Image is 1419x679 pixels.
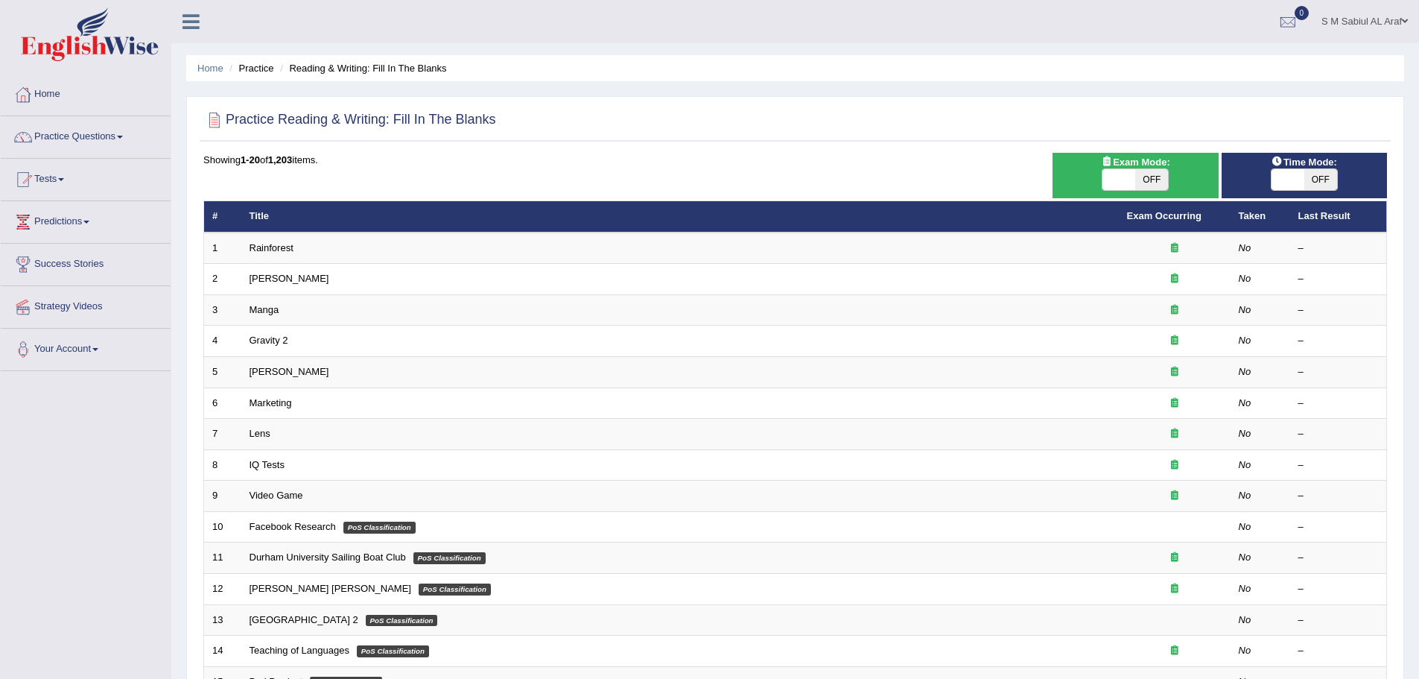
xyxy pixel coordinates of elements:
b: 1-20 [241,154,260,165]
b: 1,203 [268,154,293,165]
span: 0 [1295,6,1310,20]
em: No [1239,490,1251,501]
div: – [1298,551,1379,565]
a: [GEOGRAPHIC_DATA] 2 [250,614,358,625]
td: 8 [204,449,241,481]
td: 10 [204,511,241,543]
em: No [1239,397,1251,408]
div: Exam occurring question [1127,397,1222,411]
td: 11 [204,543,241,574]
div: Exam occurring question [1127,582,1222,596]
div: – [1298,334,1379,348]
td: 9 [204,481,241,512]
a: IQ Tests [250,459,285,470]
a: Rainforest [250,242,293,253]
a: Marketing [250,397,292,408]
td: 6 [204,388,241,419]
a: [PERSON_NAME] [250,273,329,284]
em: No [1239,242,1251,253]
td: 12 [204,573,241,604]
em: PoS Classification [357,645,429,657]
a: Exam Occurring [1127,210,1201,221]
a: Predictions [1,201,171,239]
td: 14 [204,636,241,667]
a: Your Account [1,329,171,366]
a: Gravity 2 [250,335,288,346]
td: 5 [204,357,241,388]
em: PoS Classification [413,552,486,564]
a: [PERSON_NAME] [PERSON_NAME] [250,583,411,594]
div: – [1298,582,1379,596]
em: No [1239,366,1251,377]
th: Title [241,201,1119,233]
td: 4 [204,326,241,357]
span: OFF [1304,169,1337,190]
div: Exam occurring question [1127,551,1222,565]
div: – [1298,489,1379,503]
div: Exam occurring question [1127,272,1222,286]
em: PoS Classification [343,522,416,534]
div: – [1298,427,1379,441]
td: 3 [204,294,241,326]
div: Exam occurring question [1127,427,1222,441]
a: Lens [250,428,270,439]
td: 2 [204,264,241,295]
div: Showing of items. [203,153,1387,167]
li: Practice [226,61,273,75]
a: Manga [250,304,279,315]
td: 1 [204,233,241,264]
span: Time Mode: [1266,154,1343,170]
a: Tests [1,159,171,196]
em: No [1239,614,1251,625]
div: Exam occurring question [1127,334,1222,348]
div: – [1298,365,1379,379]
a: Strategy Videos [1,286,171,323]
a: Video Game [250,490,303,501]
em: No [1239,273,1251,284]
em: No [1239,335,1251,346]
em: No [1239,304,1251,315]
div: – [1298,520,1379,534]
th: Taken [1231,201,1290,233]
th: Last Result [1290,201,1387,233]
div: – [1298,303,1379,318]
div: Exam occurring question [1127,489,1222,503]
a: Home [197,63,223,74]
td: 7 [204,419,241,450]
li: Reading & Writing: Fill In The Blanks [276,61,446,75]
div: – [1298,644,1379,658]
span: Exam Mode: [1095,154,1175,170]
div: – [1298,397,1379,411]
a: Durham University Sailing Boat Club [250,552,406,563]
h2: Practice Reading & Writing: Fill In The Blanks [203,109,496,131]
a: Home [1,74,171,111]
div: Exam occurring question [1127,644,1222,658]
em: No [1239,552,1251,563]
th: # [204,201,241,233]
em: No [1239,459,1251,470]
em: No [1239,645,1251,656]
em: No [1239,583,1251,594]
div: – [1298,613,1379,628]
div: – [1298,272,1379,286]
div: Exam occurring question [1127,241,1222,256]
div: Exam occurring question [1127,303,1222,318]
a: Facebook Research [250,521,336,532]
em: No [1239,521,1251,532]
span: OFF [1135,169,1168,190]
td: 13 [204,604,241,636]
div: – [1298,458,1379,473]
a: Teaching of Languages [250,645,349,656]
a: Practice Questions [1,116,171,154]
div: – [1298,241,1379,256]
a: Success Stories [1,244,171,281]
div: Exam occurring question [1127,365,1222,379]
em: No [1239,428,1251,439]
div: Show exams occurring in exams [1053,153,1218,198]
em: PoS Classification [419,584,491,596]
em: PoS Classification [366,615,438,627]
a: [PERSON_NAME] [250,366,329,377]
div: Exam occurring question [1127,458,1222,473]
